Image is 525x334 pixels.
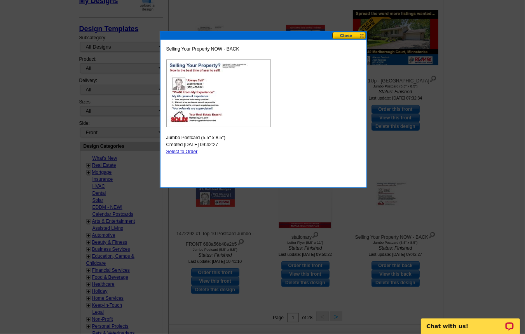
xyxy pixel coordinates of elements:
[416,310,525,334] iframe: LiveChat chat widget
[166,149,198,154] a: Select to Order
[166,141,218,148] span: Created [DATE] 09:42:27
[166,45,239,52] span: Selling Your Property NOW - BACK
[166,134,226,141] span: Jumbo Postcard (5.5" x 8.5")
[166,59,271,127] img: large-thumb.jpg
